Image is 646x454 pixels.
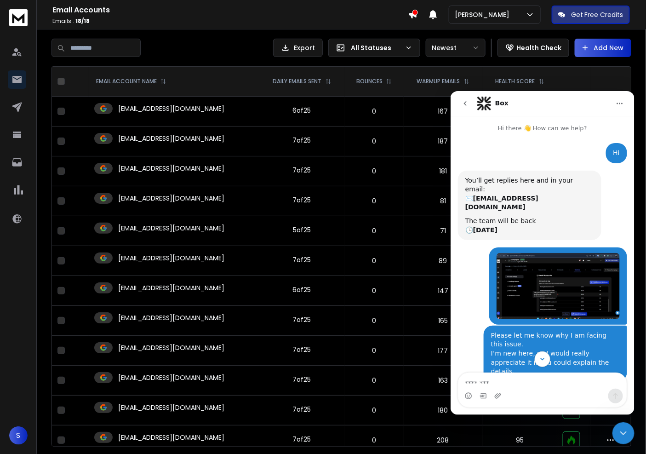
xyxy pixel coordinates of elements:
[293,315,311,324] div: 7 of 25
[350,316,398,325] p: 0
[404,97,483,126] td: 167
[118,134,224,143] p: [EMAIL_ADDRESS][DOMAIN_NAME]
[497,39,569,57] button: Health Check
[52,5,408,16] h1: Email Accounts
[571,10,623,19] p: Get Free Credits
[293,166,311,175] div: 7 of 25
[552,6,630,24] button: Get Free Credits
[350,167,398,176] p: 0
[293,375,311,384] div: 7 of 25
[293,225,311,235] div: 5 of 25
[293,106,311,115] div: 6 of 25
[118,104,224,113] p: [EMAIL_ADDRESS][DOMAIN_NAME]
[293,195,311,205] div: 7 of 25
[118,194,224,203] p: [EMAIL_ADDRESS][DOMAIN_NAME]
[118,253,224,263] p: [EMAIL_ADDRESS][DOMAIN_NAME]
[118,164,224,173] p: [EMAIL_ADDRESS][DOMAIN_NAME]
[350,137,398,146] p: 0
[451,91,635,415] iframe: To enrich screen reader interactions, please activate Accessibility in Grammarly extension settings
[404,186,483,216] td: 81
[9,426,28,445] button: S
[426,39,486,57] button: Newest
[350,286,398,295] p: 0
[404,246,483,276] td: 89
[293,255,311,264] div: 7 of 25
[273,78,322,85] p: DAILY EMAILS SENT
[351,43,401,52] p: All Statuses
[417,78,460,85] p: WARMUP EMAILS
[404,336,483,366] td: 177
[118,373,224,382] p: [EMAIL_ADDRESS][DOMAIN_NAME]
[404,216,483,246] td: 71
[293,136,311,145] div: 7 of 25
[350,346,398,355] p: 0
[516,43,561,52] p: Health Check
[118,343,224,352] p: [EMAIL_ADDRESS][DOMAIN_NAME]
[96,78,166,85] div: EMAIL ACCOUNT NAME
[118,433,224,442] p: [EMAIL_ADDRESS][DOMAIN_NAME]
[273,39,323,57] button: Export
[575,39,631,57] button: Add New
[118,313,224,322] p: [EMAIL_ADDRESS][DOMAIN_NAME]
[293,435,311,444] div: 7 of 25
[350,376,398,385] p: 0
[496,78,535,85] p: HEALTH SCORE
[293,405,311,414] div: 7 of 25
[293,285,311,294] div: 6 of 25
[9,9,28,26] img: logo
[118,403,224,412] p: [EMAIL_ADDRESS][DOMAIN_NAME]
[404,156,483,186] td: 181
[356,78,383,85] p: BOUNCES
[350,406,398,415] p: 0
[350,256,398,265] p: 0
[350,107,398,116] p: 0
[404,396,483,425] td: 180
[404,366,483,396] td: 163
[404,126,483,156] td: 187
[350,196,398,206] p: 0
[293,345,311,354] div: 7 of 25
[118,224,224,233] p: [EMAIL_ADDRESS][DOMAIN_NAME]
[75,17,90,25] span: 18 / 18
[404,276,483,306] td: 147
[612,422,635,444] iframe: Intercom live chat
[350,226,398,236] p: 0
[404,306,483,336] td: 165
[52,17,408,25] p: Emails :
[455,10,513,19] p: [PERSON_NAME]
[118,283,224,293] p: [EMAIL_ADDRESS][DOMAIN_NAME]
[350,436,398,445] p: 0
